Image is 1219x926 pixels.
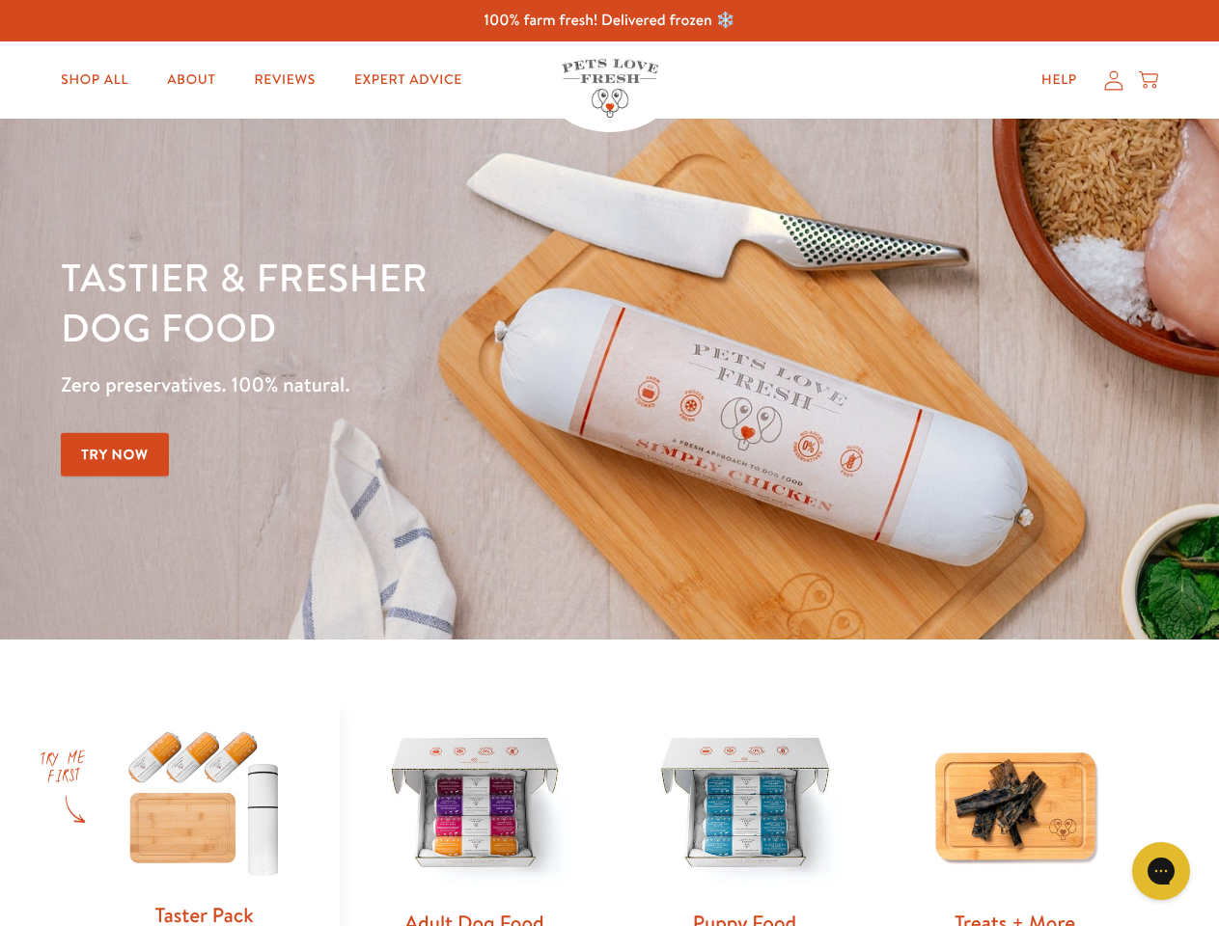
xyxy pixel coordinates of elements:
[238,61,330,99] a: Reviews
[152,61,231,99] a: About
[1026,61,1093,99] a: Help
[61,433,169,477] a: Try Now
[61,252,792,352] h1: Tastier & fresher dog food
[61,368,792,402] p: Zero preservatives. 100% natural.
[339,61,478,99] a: Expert Advice
[562,59,658,118] img: Pets Love Fresh
[45,61,144,99] a: Shop All
[1122,835,1200,907] iframe: Gorgias live chat messenger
